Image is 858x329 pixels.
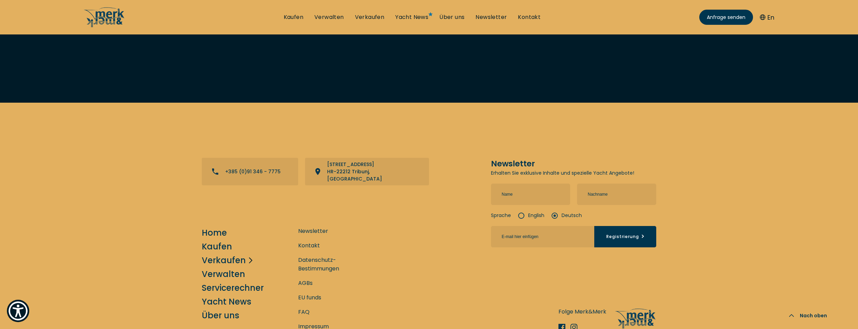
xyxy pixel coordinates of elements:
[202,254,246,266] a: Verkaufen
[298,256,367,273] a: Datenschutz-Bestimmungen
[202,282,264,294] a: Servicerechner
[7,300,29,322] button: Show Accessibility Preferences
[298,241,320,250] a: Kontakt
[558,307,606,316] p: Folge Merk&Merk
[355,13,385,21] a: Verkaufen
[760,13,774,22] button: En
[202,227,227,239] a: Home
[298,308,310,316] a: FAQ
[202,296,251,308] a: Yacht News
[298,293,321,302] a: EU funds
[594,226,656,247] button: Registrierung
[305,158,429,185] a: View directions on a map
[551,212,582,219] label: Deutsch
[202,240,232,253] a: Kaufen
[518,13,541,21] a: Kontakt
[491,184,570,205] input: Name
[577,184,656,205] input: Nachname
[202,268,245,280] a: Verwalten
[491,158,656,169] h5: Newsletter
[475,13,507,21] a: Newsletter
[778,302,837,329] button: Nach oben
[202,309,239,321] a: Über uns
[284,13,303,21] a: Kaufen
[298,279,313,287] a: AGBs
[491,226,594,247] input: E-mail hier einfügen
[518,212,544,219] label: English
[395,13,428,21] a: Yacht News
[314,13,344,21] a: Verwalten
[439,13,464,21] a: Über uns
[707,14,745,21] span: Anfrage senden
[298,227,328,235] a: Newsletter
[225,168,281,175] p: +385 (0)91 346 - 7775
[491,212,511,219] strong: Sprache
[491,169,656,177] p: Erhalten Sie exklusive Inhalte und spezielle Yacht Angebote!
[699,10,753,25] a: Anfrage senden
